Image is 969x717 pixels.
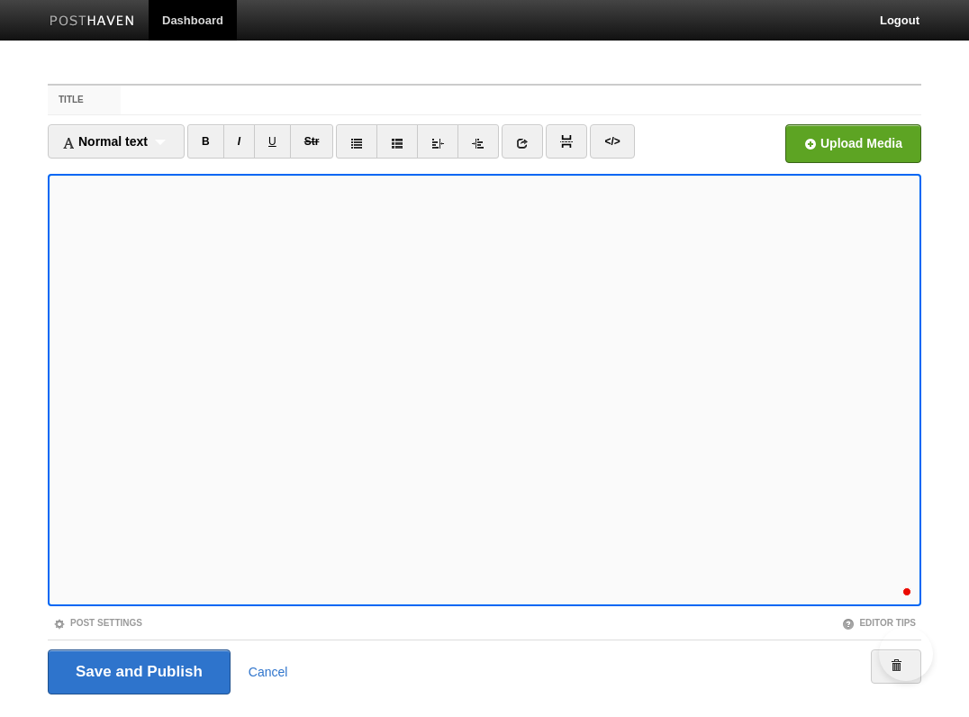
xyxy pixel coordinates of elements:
label: Title [48,86,121,114]
span: Normal text [62,134,148,149]
a: Editor Tips [842,618,916,628]
img: Posthaven-bar [50,15,135,29]
a: Str [290,124,334,159]
del: Str [304,135,320,148]
a: I [223,124,255,159]
a: Post Settings [53,618,142,628]
a: U [254,124,291,159]
img: pagebreak-icon.png [560,135,573,148]
a: </> [590,124,634,159]
iframe: Help Scout Beacon - Open [879,627,933,681]
a: B [187,124,224,159]
a: Cancel [249,665,288,679]
input: Save and Publish [48,649,231,694]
